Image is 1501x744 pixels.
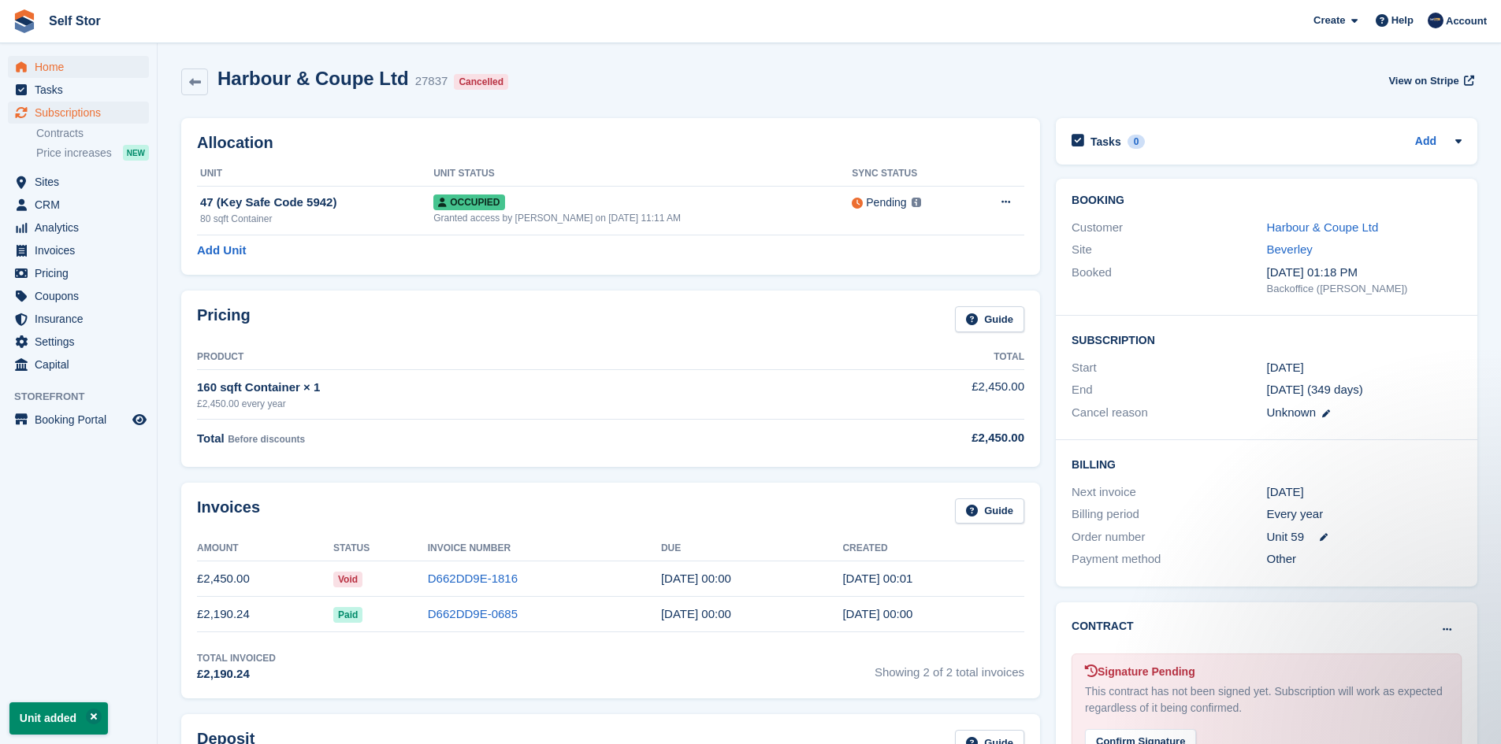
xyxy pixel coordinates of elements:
div: Order number [1072,528,1266,546]
a: Confirm Signature [1085,725,1196,738]
div: End [1072,381,1266,399]
time: 2024-09-15 23:00:00 UTC [661,607,731,620]
a: Add Unit [197,242,246,260]
a: menu [8,262,149,284]
span: Pricing [35,262,129,284]
a: Beverley [1267,242,1313,256]
a: D662DD9E-1816 [428,572,518,585]
span: Paid [333,607,362,623]
div: Other [1267,550,1462,568]
span: Before discounts [228,434,305,445]
th: Total [777,345,1024,370]
div: Backoffice ([PERSON_NAME]) [1267,281,1462,297]
a: Contracts [36,126,149,141]
h2: Booking [1072,194,1462,207]
a: Preview store [130,410,149,429]
th: Unit [197,161,433,187]
img: Chris Rice [1428,13,1443,28]
span: Home [35,56,129,78]
span: Analytics [35,217,129,239]
td: £2,450.00 [197,561,333,597]
time: 2024-09-14 23:00:00 UTC [1267,359,1304,377]
th: Sync Status [852,161,968,187]
span: Sites [35,171,129,193]
a: Guide [955,306,1024,332]
time: 2025-09-15 23:00:00 UTC [661,572,731,585]
div: £2,190.24 [197,665,276,683]
span: [DATE] (349 days) [1267,383,1363,396]
div: NEW [123,145,149,161]
a: menu [8,194,149,216]
a: menu [8,239,149,261]
a: Price increases NEW [36,144,149,161]
span: Capital [35,353,129,376]
div: 47 (Key Safe Code 5942) [200,194,433,212]
div: Cancelled [454,74,508,90]
div: Granted access by [PERSON_NAME] on [DATE] 11:11 AM [433,211,852,225]
span: Occupied [433,194,504,210]
a: menu [8,102,149,124]
span: View on Stripe [1388,73,1458,89]
a: Guide [955,498,1024,524]
a: menu [8,285,149,307]
span: Price increases [36,146,112,161]
div: 0 [1128,135,1146,149]
div: [DATE] 01:18 PM [1267,264,1462,282]
a: View on Stripe [1382,68,1477,94]
span: CRM [35,194,129,216]
span: Storefront [14,389,157,405]
h2: Contract [1072,618,1134,635]
div: Pending [866,194,906,211]
div: [DATE] [1267,483,1462,502]
a: menu [8,353,149,376]
h2: Pricing [197,306,251,332]
div: £2,450.00 every year [197,397,777,411]
div: 27837 [415,72,448,91]
a: menu [8,308,149,330]
a: Add [1415,133,1436,151]
div: Cancel reason [1072,404,1266,422]
h2: Harbour & Coupe Ltd [217,68,409,89]
h2: Tasks [1090,135,1121,149]
a: Self Stor [43,8,107,34]
div: Next invoice [1072,483,1266,502]
h2: Subscription [1072,331,1462,347]
a: menu [8,409,149,431]
a: D662DD9E-0685 [428,607,518,620]
a: menu [8,171,149,193]
a: Harbour & Coupe Ltd [1267,220,1379,234]
div: £2,450.00 [777,429,1024,447]
th: Status [333,536,428,561]
th: Invoice Number [428,536,661,561]
div: Billing period [1072,505,1266,524]
div: Every year [1267,505,1462,524]
th: Unit Status [433,161,852,187]
p: Unit added [9,702,108,735]
div: Booked [1072,264,1266,297]
a: menu [8,79,149,101]
th: Created [842,536,1024,561]
span: Tasks [35,79,129,101]
th: Amount [197,536,333,561]
span: Total [197,431,225,445]
a: menu [8,217,149,239]
time: 2024-09-14 23:00:13 UTC [842,607,912,620]
td: £2,190.24 [197,597,333,632]
td: £2,450.00 [777,369,1024,419]
span: Insurance [35,308,129,330]
a: menu [8,331,149,353]
span: Help [1391,13,1414,28]
th: Due [661,536,843,561]
div: Customer [1072,219,1266,237]
div: Total Invoiced [197,651,276,665]
span: Settings [35,331,129,353]
h2: Billing [1072,456,1462,472]
img: stora-icon-8386f47178a22dfd0bd8f6a31ec36ba5ce8667c1dd55bd0f319d3a0aa187defe.svg [13,9,36,33]
span: Invoices [35,239,129,261]
span: Unit 59 [1267,528,1305,546]
div: Start [1072,359,1266,377]
div: Signature Pending [1085,664,1448,680]
div: Site [1072,241,1266,259]
span: Unknown [1267,405,1317,419]
img: icon-info-grey-7440780725fd019a000dd9b08b2336e03edf1995a4989e88bcd33f0948082b44.svg [912,198,921,207]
